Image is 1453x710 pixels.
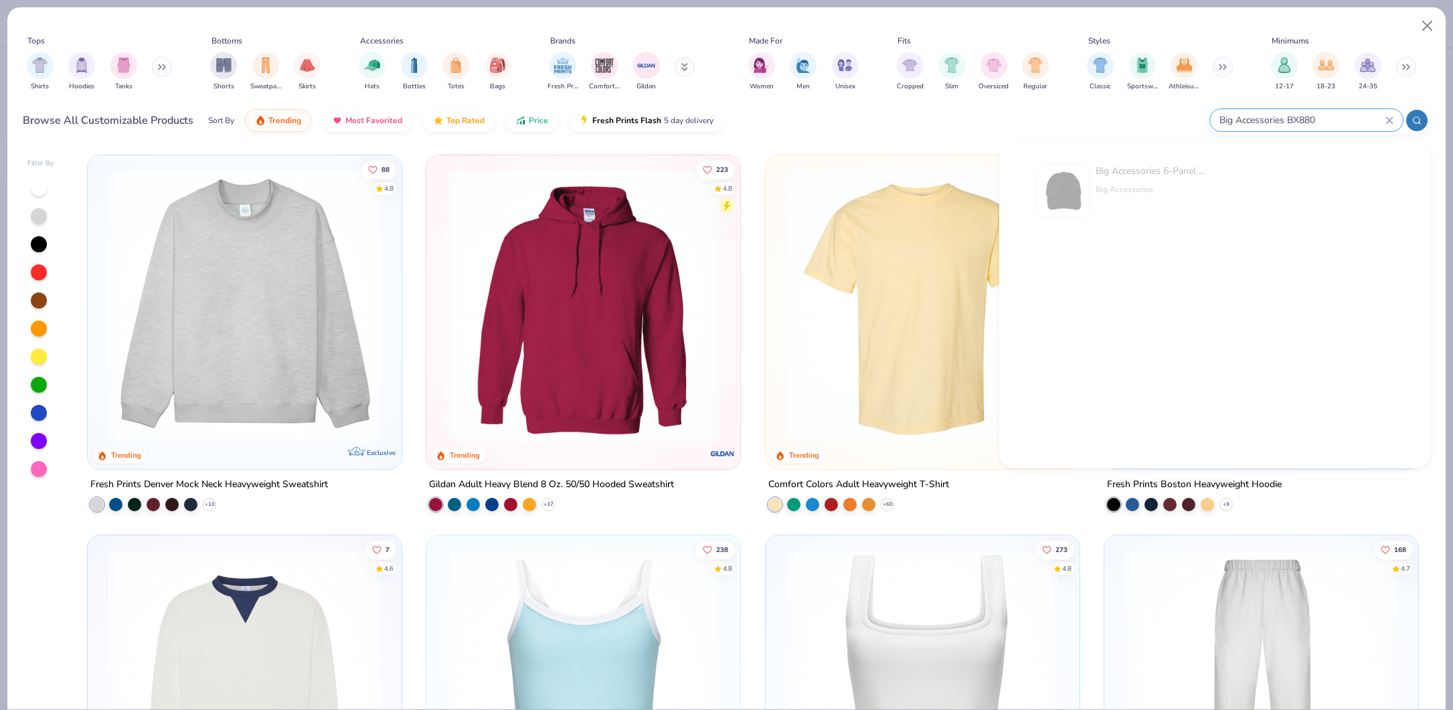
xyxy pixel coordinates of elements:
span: 238 [716,546,728,553]
button: filter button [978,52,1009,92]
span: Shorts [213,82,234,92]
span: Bottles [403,82,426,92]
button: filter button [589,52,620,92]
button: filter button [27,52,54,92]
button: Most Favorited [322,109,412,132]
span: Gildan [636,82,656,92]
button: filter button [210,52,237,92]
button: filter button [1355,52,1381,92]
input: Try "T-Shirt" [1218,112,1385,128]
div: filter for Classic [1087,52,1114,92]
div: Filter By [27,159,54,169]
img: Skirts Image [300,58,315,73]
img: Gildan logo [709,440,736,466]
button: Like [1374,540,1413,559]
div: Big Accessories 6-Panel Twill Unstructured Cap [1096,164,1208,178]
button: Like [696,160,735,179]
button: filter button [401,52,428,92]
img: 01756b78-01f6-4cc6-8d8a-3c30c1a0c8ac [440,169,726,442]
img: a90f7c54-8796-4cb2-9d6e-4e9644cfe0fe [388,169,674,442]
div: Made For [749,35,782,47]
img: Athleisure Image [1177,58,1192,73]
div: filter for Cropped [897,52,924,92]
div: 4.8 [723,183,732,193]
div: filter for Bags [485,52,511,92]
span: 12-17 [1275,82,1294,92]
div: filter for Shorts [210,52,237,92]
div: Fresh Prints Boston Heavyweight Hoodie [1107,476,1282,493]
div: Gildan Adult Heavy Blend 8 Oz. 50/50 Hooded Sweatshirt [429,476,674,493]
div: filter for Athleisure [1169,52,1199,92]
span: 5 day delivery [664,113,713,128]
span: Exclusive [366,448,395,456]
div: filter for Sweatpants [250,52,281,92]
button: Like [1035,540,1074,559]
div: filter for Slim [938,52,965,92]
button: filter button [1022,52,1049,92]
img: Unisex Image [837,58,853,73]
button: Like [365,540,396,559]
button: filter button [897,52,924,92]
img: f5d85501-0dbb-4ee4-b115-c08fa3845d83 [101,169,388,442]
span: Sweatpants [250,82,281,92]
img: Slim Image [944,58,959,73]
img: 12-17 Image [1277,58,1292,73]
div: Brands [550,35,576,47]
div: filter for 18-23 [1312,52,1339,92]
button: Like [696,540,735,559]
span: + 37 [543,500,553,508]
button: filter button [633,52,660,92]
span: Totes [448,82,464,92]
span: Fresh Prints Flash [592,115,661,126]
div: filter for Regular [1022,52,1049,92]
img: Bottles Image [407,58,422,73]
button: filter button [294,52,321,92]
div: filter for Oversized [978,52,1009,92]
img: Men Image [796,58,810,73]
button: filter button [1169,52,1199,92]
span: Trending [268,115,301,126]
span: 24-35 [1359,82,1377,92]
div: filter for Hoodies [68,52,95,92]
button: filter button [1087,52,1114,92]
div: 4.8 [384,183,394,193]
div: Fresh Prints Denver Mock Neck Heavyweight Sweatshirt [90,476,328,493]
span: Shirts [31,82,49,92]
span: Athleisure [1169,82,1199,92]
img: most_fav.gif [332,115,343,126]
img: Oversized Image [986,58,1001,73]
div: filter for Unisex [832,52,859,92]
span: + 10 [204,500,214,508]
img: trending.gif [255,115,266,126]
div: filter for Hats [359,52,386,92]
div: filter for Shirts [27,52,54,92]
img: TopRated.gif [433,115,444,126]
img: Hoodies Image [74,58,89,73]
span: + 9 [1223,500,1229,508]
span: Oversized [978,82,1009,92]
span: Slim [945,82,958,92]
span: Fresh Prints [547,82,578,92]
div: filter for Women [748,52,775,92]
div: filter for Totes [442,52,469,92]
div: Browse All Customizable Products [23,112,193,128]
img: Cropped Image [902,58,918,73]
div: filter for Men [790,52,817,92]
button: Price [505,109,558,132]
div: filter for Sportswear [1127,52,1158,92]
span: Women [750,82,774,92]
img: Shirts Image [32,58,48,73]
div: Fits [898,35,911,47]
button: filter button [442,52,469,92]
span: Comfort Colors [589,82,620,92]
img: Fresh Prints Image [553,56,573,76]
span: Cropped [897,82,924,92]
span: Price [529,115,548,126]
img: 029b8af0-80e6-406f-9fdc-fdf898547912 [779,169,1065,442]
div: filter for Bottles [401,52,428,92]
img: Comfort Colors Image [594,56,614,76]
div: 4.7 [1401,563,1410,573]
span: Hats [365,82,379,92]
span: Hoodies [69,82,94,92]
button: filter button [1271,52,1298,92]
